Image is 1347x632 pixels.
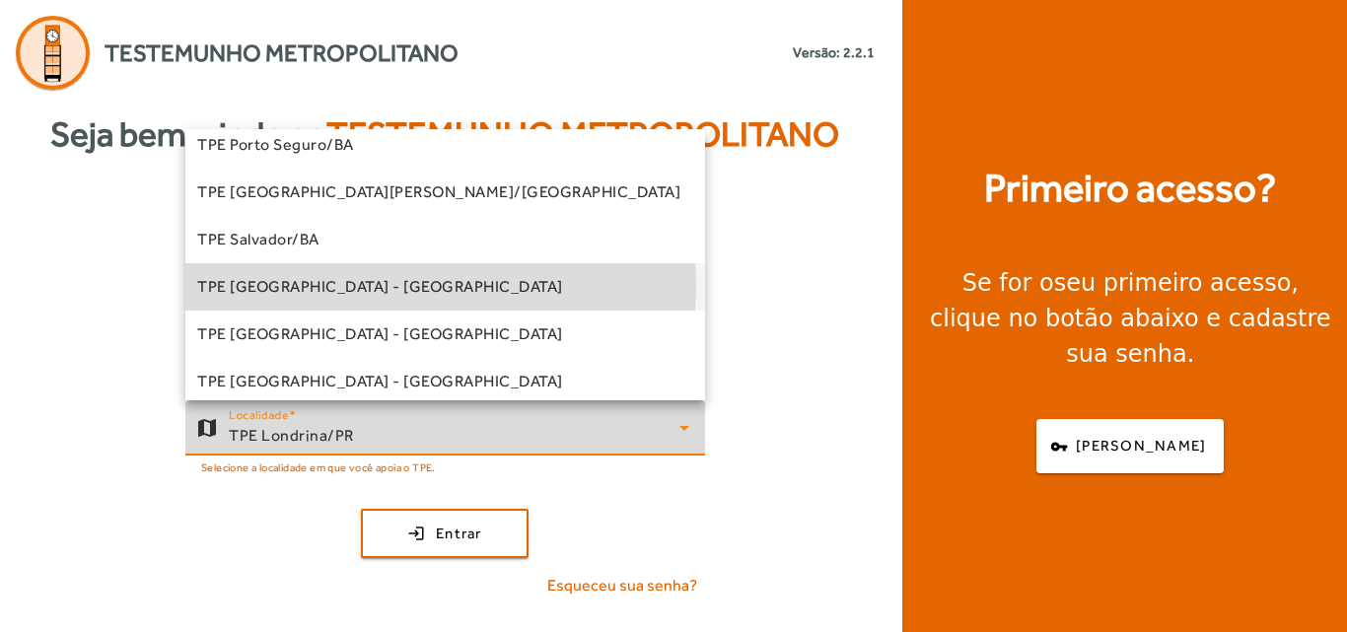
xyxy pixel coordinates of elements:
[197,322,563,346] span: TPE [GEOGRAPHIC_DATA] - [GEOGRAPHIC_DATA]
[197,180,680,204] span: TPE [GEOGRAPHIC_DATA][PERSON_NAME]/[GEOGRAPHIC_DATA]
[197,275,563,299] span: TPE [GEOGRAPHIC_DATA] - [GEOGRAPHIC_DATA]
[197,228,319,251] span: TPE Salvador/BA
[197,133,354,157] span: TPE Porto Seguro/BA
[197,370,563,393] span: TPE [GEOGRAPHIC_DATA] - [GEOGRAPHIC_DATA]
